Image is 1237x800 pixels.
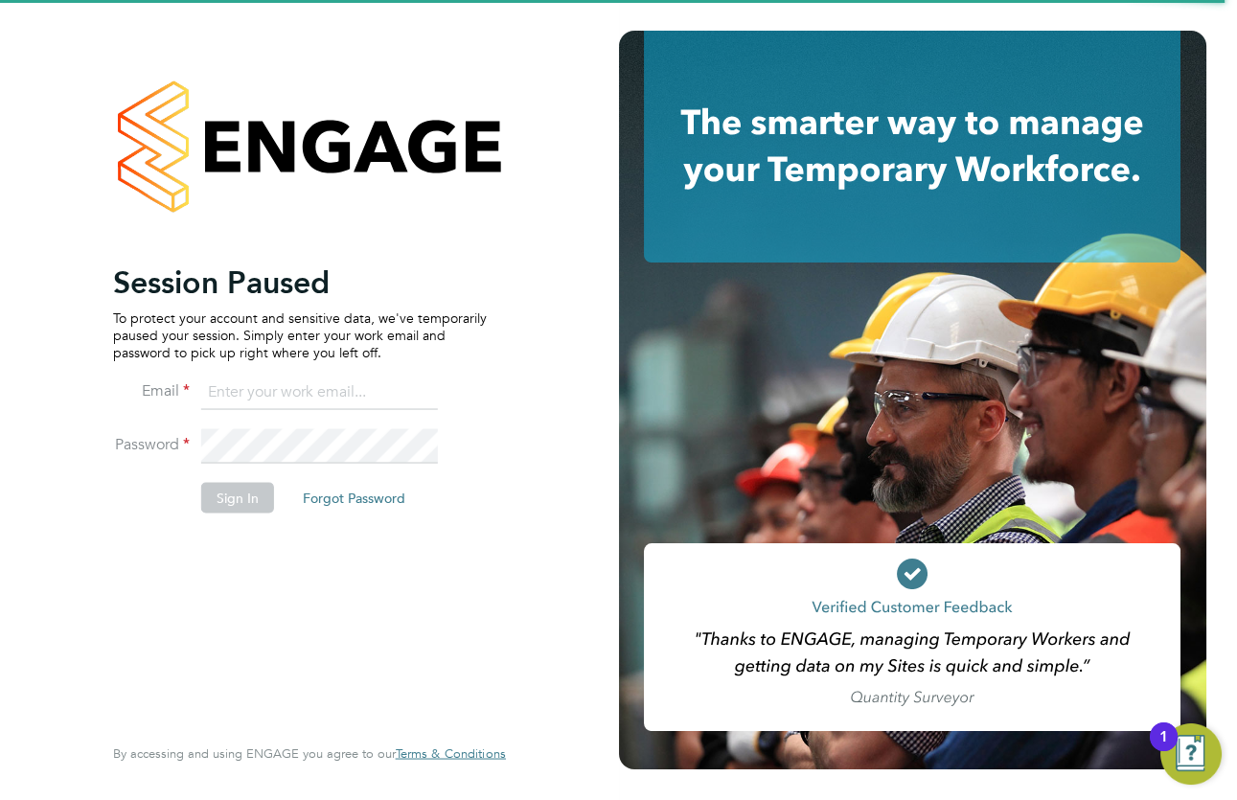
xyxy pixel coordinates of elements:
label: Password [113,434,190,454]
button: Sign In [201,482,274,513]
input: Enter your work email... [201,376,438,410]
h2: Session Paused [113,263,487,301]
button: Forgot Password [287,482,421,513]
p: To protect your account and sensitive data, we've temporarily paused your session. Simply enter y... [113,309,487,361]
label: Email [113,380,190,400]
div: 1 [1159,737,1168,762]
button: Open Resource Center, 1 new notification [1160,723,1222,785]
a: Terms & Conditions [396,746,506,762]
span: By accessing and using ENGAGE you agree to our [113,745,506,762]
span: Terms & Conditions [396,745,506,762]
